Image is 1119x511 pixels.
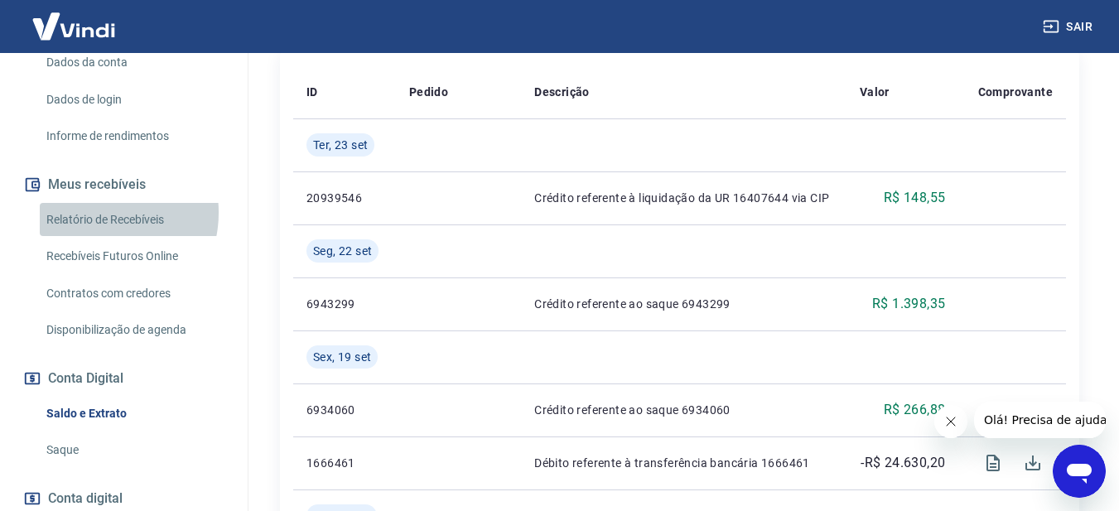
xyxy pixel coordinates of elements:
[306,455,383,471] p: 1666461
[306,402,383,418] p: 6934060
[534,84,590,100] p: Descrição
[1013,443,1053,483] span: Download
[534,402,833,418] p: Crédito referente ao saque 6934060
[306,84,318,100] p: ID
[40,83,228,117] a: Dados de login
[306,296,383,312] p: 6943299
[934,405,967,438] iframe: Fechar mensagem
[40,203,228,237] a: Relatório de Recebíveis
[534,455,833,471] p: Débito referente à transferência bancária 1666461
[306,190,383,206] p: 20939546
[534,190,833,206] p: Crédito referente à liquidação da UR 16407644 via CIP
[40,239,228,273] a: Recebíveis Futuros Online
[872,294,945,314] p: R$ 1.398,35
[861,453,945,473] p: -R$ 24.630,20
[40,119,228,153] a: Informe de rendimentos
[534,296,833,312] p: Crédito referente ao saque 6943299
[40,397,228,431] a: Saldo e Extrato
[40,313,228,347] a: Disponibilização de agenda
[973,443,1013,483] span: Visualizar
[313,137,368,153] span: Ter, 23 set
[1053,445,1106,498] iframe: Botão para abrir a janela de mensagens
[409,84,448,100] p: Pedido
[860,84,890,100] p: Valor
[40,46,228,80] a: Dados da conta
[48,487,123,510] span: Conta digital
[884,400,946,420] p: R$ 266,88
[40,277,228,311] a: Contratos com credores
[20,166,228,203] button: Meus recebíveis
[20,1,128,51] img: Vindi
[978,84,1053,100] p: Comprovante
[20,360,228,397] button: Conta Digital
[313,349,371,365] span: Sex, 19 set
[884,188,946,208] p: R$ 148,55
[10,12,139,25] span: Olá! Precisa de ajuda?
[1039,12,1099,42] button: Sair
[40,433,228,467] a: Saque
[313,243,372,259] span: Seg, 22 set
[974,402,1106,438] iframe: Mensagem da empresa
